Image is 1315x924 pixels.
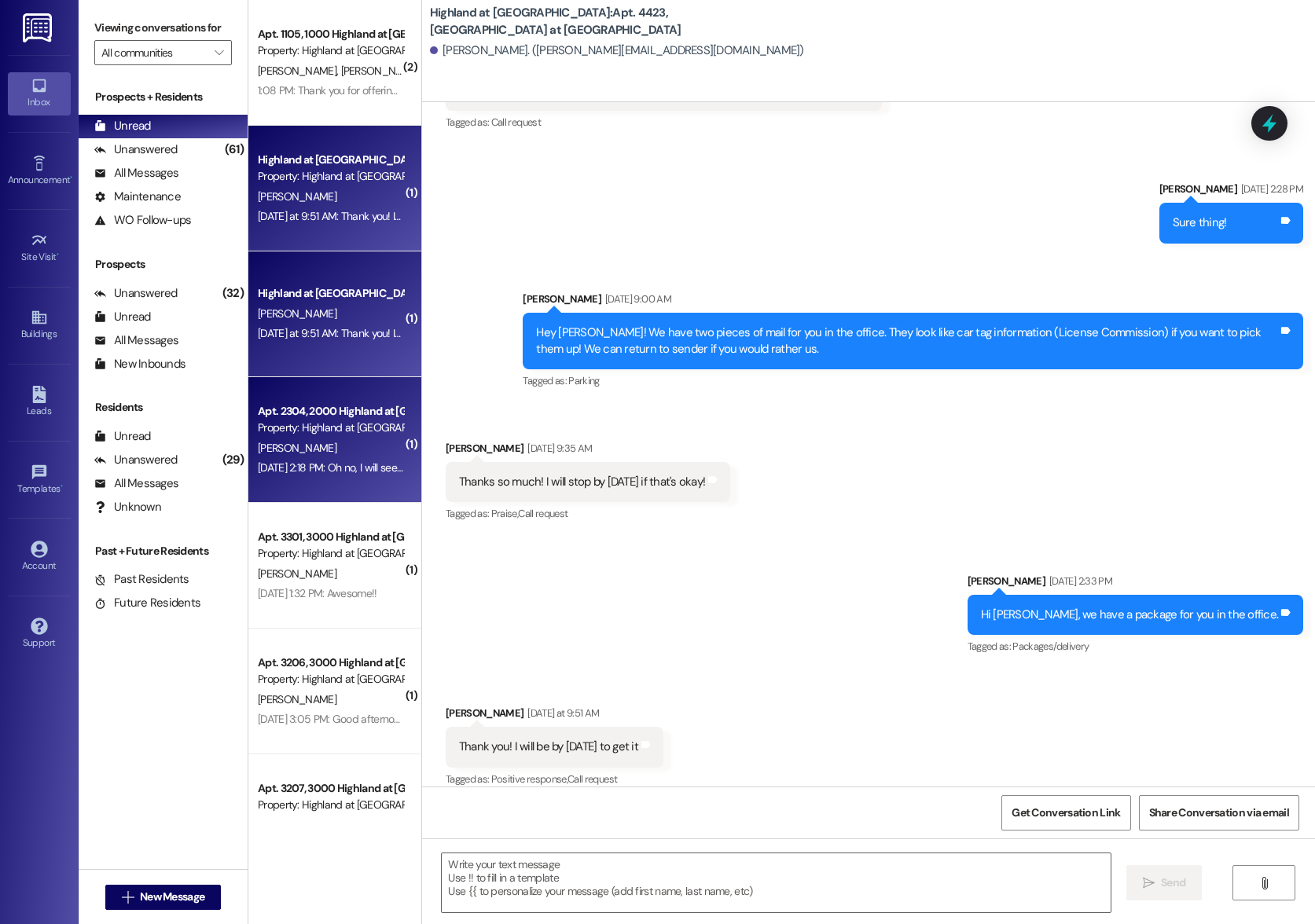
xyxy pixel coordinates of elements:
[446,768,663,790] div: Tagged as:
[258,441,336,455] span: [PERSON_NAME]
[523,291,1303,313] div: [PERSON_NAME]
[258,566,336,581] span: [PERSON_NAME]
[258,586,377,600] div: [DATE] 1:32 PM: Awesome!!
[523,705,599,721] div: [DATE] at 9:51 AM
[79,256,248,273] div: Prospects
[981,607,1279,623] div: Hi [PERSON_NAME], we have a package for you in the office.
[523,440,592,456] div: [DATE] 9:35 AM
[430,42,804,59] div: [PERSON_NAME]. ([PERSON_NAME][EMAIL_ADDRESS][DOMAIN_NAME])
[491,115,541,129] span: Call request
[8,72,71,115] a: Inbox
[258,209,509,223] div: [DATE] at 9:51 AM: Thank you! I will be by [DATE] to get it
[140,889,204,905] span: New Message
[221,137,248,162] div: (61)
[258,152,403,168] div: Highland at [GEOGRAPHIC_DATA]
[1237,181,1303,197] div: [DATE] 2:28 PM
[8,459,71,501] a: Templates •
[1161,874,1185,891] span: Send
[1143,877,1155,889] i: 
[968,635,1304,658] div: Tagged as:
[79,89,248,105] div: Prospects + Residents
[94,499,161,515] div: Unknown
[1159,181,1303,203] div: [PERSON_NAME]
[219,281,248,306] div: (32)
[258,545,403,562] div: Property: Highland at [GEOGRAPHIC_DATA]
[94,428,151,445] div: Unread
[258,189,336,203] span: [PERSON_NAME]
[258,797,403,813] div: Property: Highland at [GEOGRAPHIC_DATA]
[446,440,730,462] div: [PERSON_NAME]
[94,332,178,349] div: All Messages
[446,502,730,525] div: Tagged as:
[446,705,663,727] div: [PERSON_NAME]
[57,249,59,260] span: •
[94,189,181,205] div: Maintenance
[1001,795,1130,830] button: Get Conversation Link
[8,613,71,655] a: Support
[101,40,207,65] input: All communities
[491,507,518,520] span: Praise ,
[491,772,568,786] span: Positive response ,
[94,595,200,611] div: Future Residents
[518,507,568,520] span: Call request
[340,64,419,78] span: [PERSON_NAME]
[122,891,134,904] i: 
[536,324,1278,358] div: Hey [PERSON_NAME]! We have two pieces of mail for you in the office. They look like car tag infor...
[258,42,403,59] div: Property: Highland at [GEOGRAPHIC_DATA]
[8,304,71,346] a: Buildings
[79,543,248,559] div: Past + Future Residents
[1139,795,1299,830] button: Share Conversation via email
[258,529,403,545] div: Apt. 3301, 3000 Highland at [GEOGRAPHIC_DATA]
[1173,214,1227,231] div: Sure thing!
[94,356,185,372] div: New Inbounds
[1045,573,1112,589] div: [DATE] 2:33 PM
[8,381,71,423] a: Leads
[1012,805,1120,821] span: Get Conversation Link
[61,481,63,492] span: •
[1126,865,1203,900] button: Send
[94,475,178,492] div: All Messages
[430,5,744,38] b: Highland at [GEOGRAPHIC_DATA]: Apt. 4423, [GEOGRAPHIC_DATA] at [GEOGRAPHIC_DATA]
[105,885,222,910] button: New Message
[1012,640,1089,653] span: Packages/delivery
[258,168,403,185] div: Property: Highland at [GEOGRAPHIC_DATA]
[258,654,403,671] div: Apt. 3206, 3000 Highland at [GEOGRAPHIC_DATA]
[94,212,191,229] div: WO Follow-ups
[215,46,223,59] i: 
[258,403,403,420] div: Apt. 2304, 2000 Highland at [GEOGRAPHIC_DATA]
[94,16,232,40] label: Viewing conversations for
[568,772,617,786] span: Call request
[446,111,882,134] div: Tagged as:
[258,460,563,475] div: [DATE] 2:18 PM: Oh no, I will see if my boyfriend can fix it. Thank you!
[70,172,72,183] span: •
[258,420,403,436] div: Property: Highland at [GEOGRAPHIC_DATA]
[79,399,248,416] div: Residents
[94,118,151,134] div: Unread
[8,227,71,269] a: Site Visit •
[94,571,189,588] div: Past Residents
[258,671,403,687] div: Property: Highland at [GEOGRAPHIC_DATA]
[459,739,638,755] div: Thank you! I will be by [DATE] to get it
[219,448,248,472] div: (29)
[968,573,1304,595] div: [PERSON_NAME]
[258,326,509,340] div: [DATE] at 9:51 AM: Thank you! I will be by [DATE] to get it
[258,285,403,302] div: Highland at [GEOGRAPHIC_DATA]
[258,64,341,78] span: [PERSON_NAME]
[23,13,55,42] img: ResiDesk Logo
[258,306,336,321] span: [PERSON_NAME]
[1258,877,1270,889] i: 
[94,141,178,158] div: Unanswered
[601,291,671,307] div: [DATE] 9:00 AM
[258,83,741,97] div: 1:08 PM: Thank you for offering such an amazing space! I think everyone is tired from the weekend...
[258,780,403,797] div: Apt. 3207, 3000 Highland at [GEOGRAPHIC_DATA]
[258,692,336,706] span: [PERSON_NAME]
[8,536,71,578] a: Account
[523,369,1303,392] div: Tagged as:
[568,374,599,387] span: Parking
[258,26,403,42] div: Apt. 1105, 1000 Highland at [GEOGRAPHIC_DATA]
[94,309,151,325] div: Unread
[459,474,705,490] div: Thanks so much! I will stop by [DATE] if that's okay!
[94,285,178,302] div: Unanswered
[94,165,178,181] div: All Messages
[1149,805,1289,821] span: Share Conversation via email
